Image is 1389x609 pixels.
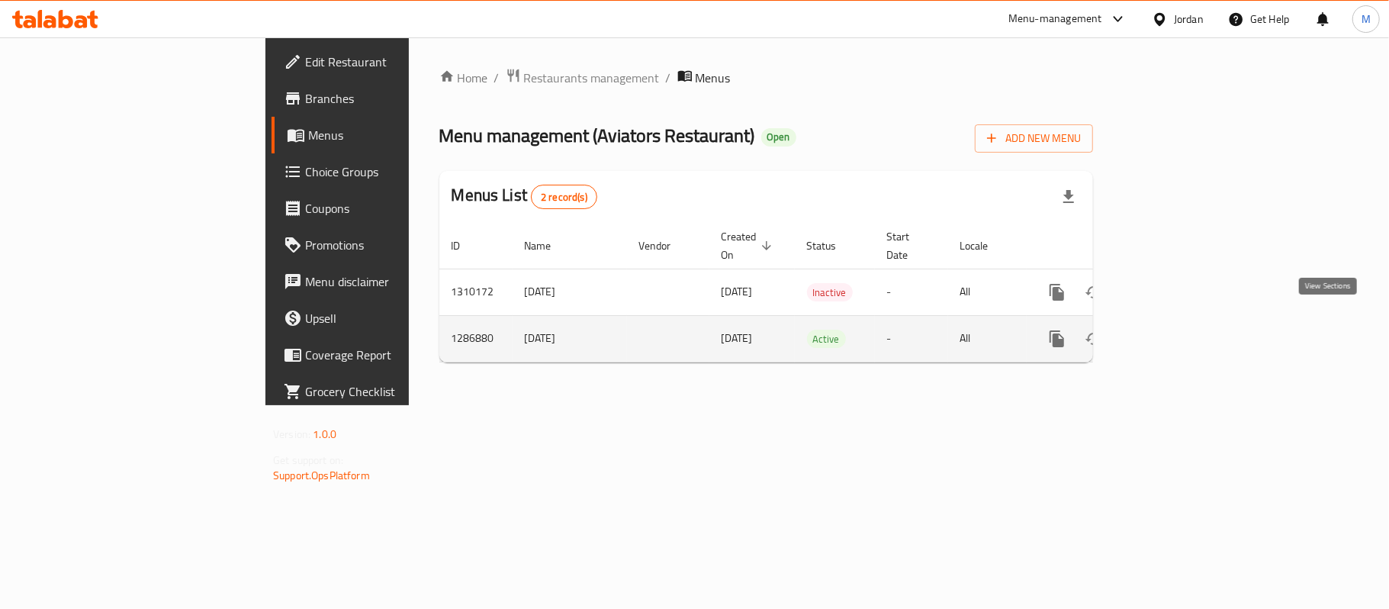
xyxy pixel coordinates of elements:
[272,80,497,117] a: Branches
[308,126,485,144] span: Menus
[305,199,485,217] span: Coupons
[1362,11,1371,27] span: M
[452,237,481,255] span: ID
[272,153,497,190] a: Choice Groups
[948,269,1027,315] td: All
[1174,11,1204,27] div: Jordan
[722,227,776,264] span: Created On
[272,373,497,410] a: Grocery Checklist
[305,346,485,364] span: Coverage Report
[513,269,627,315] td: [DATE]
[722,328,753,348] span: [DATE]
[272,263,497,300] a: Menu disclaimer
[305,89,485,108] span: Branches
[531,185,597,209] div: Total records count
[807,330,846,348] span: Active
[975,124,1093,153] button: Add New Menu
[439,223,1198,362] table: enhanced table
[272,117,497,153] a: Menus
[960,237,1008,255] span: Locale
[807,237,857,255] span: Status
[761,130,796,143] span: Open
[272,227,497,263] a: Promotions
[272,43,497,80] a: Edit Restaurant
[305,53,485,71] span: Edit Restaurant
[948,315,1027,362] td: All
[1008,10,1102,28] div: Menu-management
[273,450,343,470] span: Get support on:
[807,283,853,301] div: Inactive
[305,163,485,181] span: Choice Groups
[1050,179,1087,215] div: Export file
[506,68,660,88] a: Restaurants management
[875,269,948,315] td: -
[305,272,485,291] span: Menu disclaimer
[532,190,596,205] span: 2 record(s)
[439,118,755,153] span: Menu management ( Aviators Restaurant )
[722,282,753,301] span: [DATE]
[313,424,336,444] span: 1.0.0
[807,284,853,301] span: Inactive
[696,69,731,87] span: Menus
[305,382,485,401] span: Grocery Checklist
[887,227,930,264] span: Start Date
[524,69,660,87] span: Restaurants management
[273,424,310,444] span: Version:
[639,237,691,255] span: Vendor
[513,315,627,362] td: [DATE]
[1039,274,1076,311] button: more
[452,184,597,209] h2: Menus List
[1076,274,1112,311] button: Change Status
[1039,321,1076,357] button: more
[1076,321,1112,357] button: Change Status
[875,315,948,362] td: -
[305,236,485,254] span: Promotions
[273,466,370,485] a: Support.OpsPlatform
[305,309,485,327] span: Upsell
[987,129,1081,148] span: Add New Menu
[439,68,1093,88] nav: breadcrumb
[272,190,497,227] a: Coupons
[272,337,497,373] a: Coverage Report
[761,128,796,147] div: Open
[272,300,497,337] a: Upsell
[525,237,571,255] span: Name
[1027,223,1198,269] th: Actions
[666,69,671,87] li: /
